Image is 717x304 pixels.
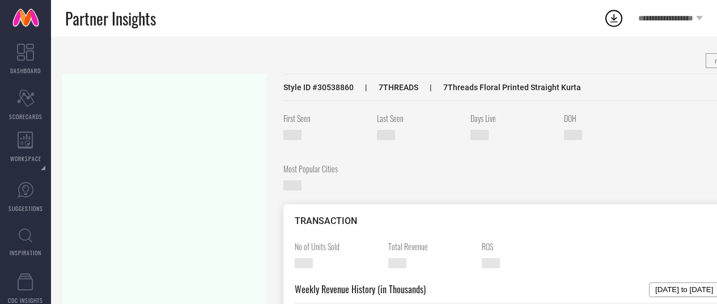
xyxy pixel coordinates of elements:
span: [DATE] [283,130,302,140]
span: Style ID # 30538860 [283,83,354,92]
span: — [295,258,313,268]
span: [DATE] [377,130,395,140]
span: Most Popular Cities [283,163,368,175]
span: — [564,130,582,140]
span: — [482,258,500,268]
span: DASHBOARD [10,66,41,75]
span: — [388,258,406,268]
span: Last Seen [377,112,462,124]
span: First Seen [283,112,368,124]
span: Total Revenue [388,240,473,252]
span: SCORECARDS [9,112,43,121]
div: Open download list [604,8,624,28]
span: Days Live [470,112,555,124]
span: 7THREADS [354,83,418,92]
span: DOH [564,112,649,124]
span: Weekly Revenue History (in Thousands) [295,282,426,297]
span: No of Units Sold [295,240,380,252]
span: — [470,130,489,140]
span: 7Threads Floral Printed Straight Kurta [418,83,581,92]
span: SUGGESTIONS [9,204,43,213]
span: WORKSPACE [10,154,41,163]
span: ROS [482,240,567,252]
span: INSPIRATION [10,248,41,257]
span: — [283,180,302,191]
span: Partner Insights [65,7,156,30]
